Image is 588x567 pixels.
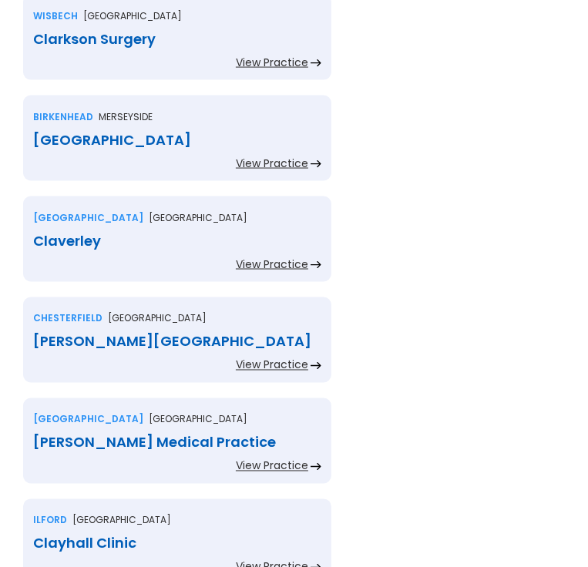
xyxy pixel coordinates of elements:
[33,210,143,226] div: [GEOGRAPHIC_DATA]
[108,311,207,327] p: [GEOGRAPHIC_DATA]
[33,412,143,428] div: [GEOGRAPHIC_DATA]
[236,156,308,171] div: View Practice
[33,109,93,125] div: Birkenhead
[23,297,331,398] a: Chesterfield[GEOGRAPHIC_DATA][PERSON_NAME][GEOGRAPHIC_DATA]View Practice
[149,210,247,226] p: [GEOGRAPHIC_DATA]
[33,8,78,24] div: Wisbech
[72,513,171,528] p: [GEOGRAPHIC_DATA]
[33,133,321,148] div: [GEOGRAPHIC_DATA]
[23,196,331,297] a: [GEOGRAPHIC_DATA][GEOGRAPHIC_DATA]ClaverleyView Practice
[83,8,182,24] p: [GEOGRAPHIC_DATA]
[33,311,102,327] div: Chesterfield
[33,536,321,552] div: Clayhall Clinic
[23,96,331,196] a: BirkenheadMerseyside[GEOGRAPHIC_DATA]View Practice
[236,458,308,474] div: View Practice
[33,334,321,350] div: [PERSON_NAME][GEOGRAPHIC_DATA]
[236,55,308,70] div: View Practice
[23,398,331,499] a: [GEOGRAPHIC_DATA][GEOGRAPHIC_DATA][PERSON_NAME] Medical PracticeView Practice
[33,435,321,451] div: [PERSON_NAME] Medical Practice
[33,32,321,47] div: Clarkson Surgery
[33,513,67,528] div: Ilford
[236,257,308,272] div: View Practice
[236,357,308,373] div: View Practice
[33,233,321,249] div: Claverley
[149,412,247,428] p: [GEOGRAPHIC_DATA]
[99,109,153,125] p: Merseyside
